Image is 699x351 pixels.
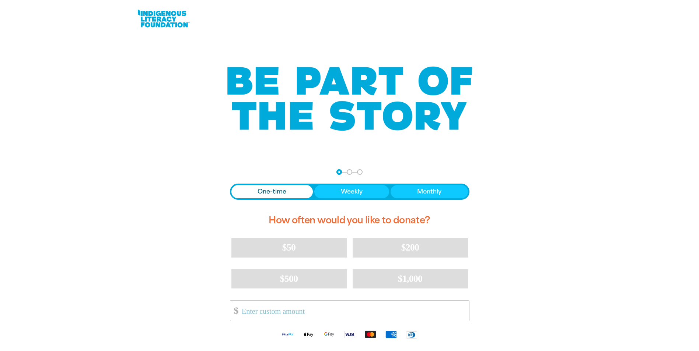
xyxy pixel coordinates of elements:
img: Google Pay logo [319,330,339,338]
img: American Express logo [381,330,401,338]
img: Visa logo [339,330,360,338]
img: Diners Club logo [401,330,422,339]
img: Mastercard logo [360,330,381,338]
img: Paypal logo [277,330,298,338]
button: $500 [231,269,347,288]
button: One-time [231,185,313,198]
span: $50 [282,242,296,253]
button: Navigate to step 1 of 3 to enter your donation amount [336,169,342,175]
img: Apple Pay logo [298,330,319,338]
span: One-time [258,187,286,196]
span: $1,000 [398,273,423,284]
button: Monthly [391,185,468,198]
button: $200 [353,238,468,257]
button: Navigate to step 2 of 3 to enter your details [347,169,352,175]
span: $ [230,302,238,319]
span: Monthly [417,187,441,196]
div: Donation frequency [230,184,469,200]
div: Available payment methods [230,324,469,344]
button: $1,000 [353,269,468,288]
button: Navigate to step 3 of 3 to enter your payment details [357,169,363,175]
button: Weekly [314,185,389,198]
input: Enter custom amount [237,301,469,321]
span: $200 [401,242,419,253]
span: $500 [280,273,298,284]
h2: How often would you like to donate? [230,209,469,232]
span: Weekly [341,187,363,196]
img: Be part of the story [221,52,479,146]
button: $50 [231,238,347,257]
